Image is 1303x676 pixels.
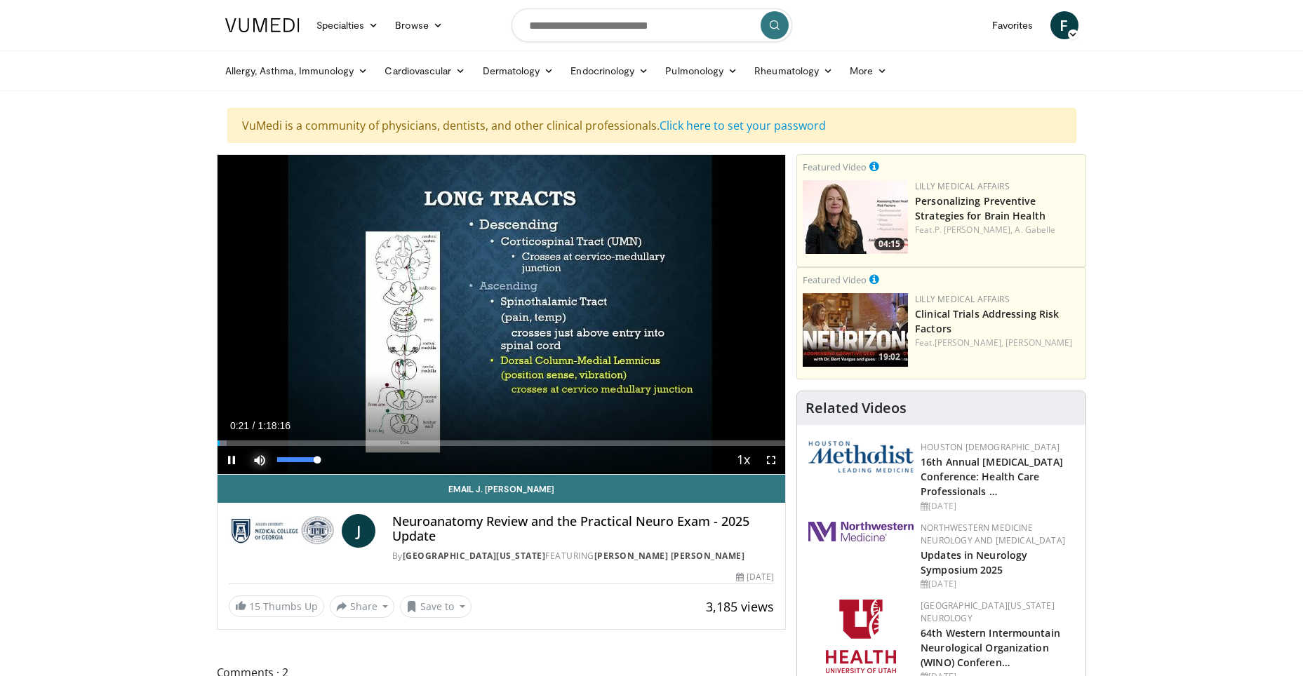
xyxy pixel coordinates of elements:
[874,351,904,363] span: 19:02
[657,57,746,85] a: Pulmonology
[229,595,324,617] a: 15 Thumbs Up
[921,626,1060,669] a: 64th Western Intermountain Neurological Organization (WINO) Conferen…
[803,293,908,367] img: 1541e73f-d457-4c7d-a135-57e066998777.png.150x105_q85_crop-smart_upscale.jpg
[392,514,774,544] h4: Neuroanatomy Review and the Practical Neuro Exam - 2025 Update
[258,420,290,431] span: 1:18:16
[984,11,1042,39] a: Favorites
[376,57,474,85] a: Cardiovascular
[808,441,914,473] img: 5e4488cc-e109-4a4e-9fd9-73bb9237ee91.png.150x105_q85_autocrop_double_scale_upscale_version-0.2.png
[803,180,908,254] img: c3be7821-a0a3-4187-927a-3bb177bd76b4.png.150x105_q85_crop-smart_upscale.jpg
[935,337,1003,349] a: [PERSON_NAME],
[921,455,1063,498] a: 16th Annual [MEDICAL_DATA] Conference: Health Care Professionals …
[806,400,907,417] h4: Related Videos
[387,11,451,39] a: Browse
[512,8,792,42] input: Search topics, interventions
[218,475,786,503] a: Email J. [PERSON_NAME]
[230,420,249,431] span: 0:21
[330,595,395,618] button: Share
[1015,224,1055,236] a: A. Gabelle
[915,194,1045,222] a: Personalizing Preventive Strategies for Brain Health
[757,446,785,474] button: Fullscreen
[841,57,895,85] a: More
[736,571,774,583] div: [DATE]
[218,155,786,475] video-js: Video Player
[392,550,774,562] div: By FEATURING
[594,550,745,562] a: [PERSON_NAME] [PERSON_NAME]
[249,600,260,613] span: 15
[217,57,377,85] a: Allergy, Asthma, Immunology
[342,514,375,548] a: J
[400,595,472,618] button: Save to
[921,500,1074,513] div: [DATE]
[915,337,1080,349] div: Feat.
[253,420,255,431] span: /
[562,57,657,85] a: Endocrinology
[915,293,1010,305] a: Lilly Medical Affairs
[474,57,563,85] a: Dermatology
[227,108,1076,143] div: VuMedi is a community of physicians, dentists, and other clinical professionals.
[935,224,1013,236] a: P. [PERSON_NAME],
[921,600,1055,624] a: [GEOGRAPHIC_DATA][US_STATE] Neurology
[803,273,867,286] small: Featured Video
[808,522,914,541] img: 2a462fb6-9365-492a-ac79-3166a6f924d8.png.150x105_q85_autocrop_double_scale_upscale_version-0.2.jpg
[225,18,300,32] img: VuMedi Logo
[826,600,896,673] img: f6362829-b0a3-407d-a044-59546adfd345.png.150x105_q85_autocrop_double_scale_upscale_version-0.2.png
[921,578,1074,590] div: [DATE]
[660,118,826,133] a: Click here to set your password
[803,180,908,254] a: 04:15
[1050,11,1078,39] a: F
[277,457,317,462] div: Volume Level
[746,57,841,85] a: Rheumatology
[246,446,274,474] button: Mute
[915,224,1080,236] div: Feat.
[921,441,1060,453] a: Houston [DEMOGRAPHIC_DATA]
[803,161,867,173] small: Featured Video
[1005,337,1072,349] a: [PERSON_NAME]
[803,293,908,367] a: 19:02
[729,446,757,474] button: Playback Rate
[706,598,774,615] span: 3,185 views
[915,307,1059,335] a: Clinical Trials Addressing Risk Factors
[403,550,546,562] a: [GEOGRAPHIC_DATA][US_STATE]
[921,548,1027,576] a: Updates in Neurology Symposium 2025
[218,446,246,474] button: Pause
[218,440,786,446] div: Progress Bar
[308,11,387,39] a: Specialties
[915,180,1010,192] a: Lilly Medical Affairs
[874,238,904,250] span: 04:15
[921,522,1065,546] a: Northwestern Medicine Neurology and [MEDICAL_DATA]
[229,514,336,548] img: Medical College of Georgia - Augusta University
